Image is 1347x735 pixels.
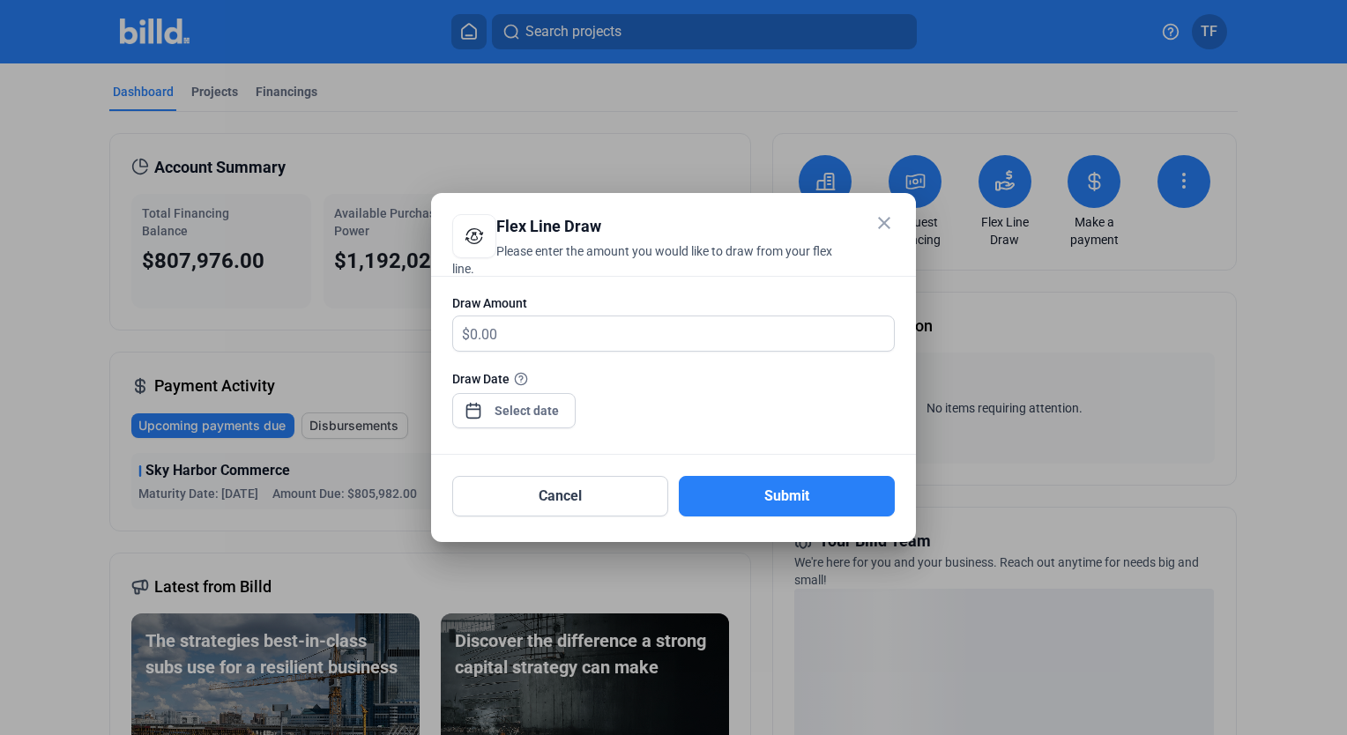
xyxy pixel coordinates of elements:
button: Submit [679,476,895,516]
div: Please enter the amount you would like to draw from your flex line. [452,242,851,281]
div: Flex Line Draw [452,214,851,239]
div: Draw Amount [452,294,895,312]
mat-icon: close [874,212,895,234]
button: Open calendar [465,393,482,411]
div: Draw Date [452,369,895,388]
input: 0.00 [470,316,894,351]
span: $ [453,316,470,345]
input: Select date [489,400,565,421]
button: Cancel [452,476,668,516]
